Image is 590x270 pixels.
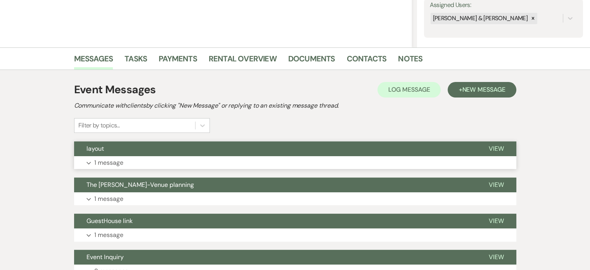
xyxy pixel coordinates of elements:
[125,52,147,70] a: Tasks
[476,178,516,192] button: View
[78,121,120,130] div: Filter by topics...
[489,145,504,153] span: View
[489,217,504,225] span: View
[476,250,516,265] button: View
[489,181,504,189] span: View
[87,145,104,153] span: layout
[74,141,476,156] button: layout
[74,214,476,228] button: GuestHouse link
[74,250,476,265] button: Event Inquiry
[74,156,516,169] button: 1 message
[87,253,124,261] span: Event Inquiry
[74,82,156,98] h1: Event Messages
[159,52,197,70] a: Payments
[74,178,476,192] button: The [PERSON_NAME]-Venue planning
[87,181,194,189] span: The [PERSON_NAME]-Venue planning
[288,52,335,70] a: Documents
[377,82,441,98] button: Log Message
[431,13,529,24] div: [PERSON_NAME] & [PERSON_NAME]
[476,141,516,156] button: View
[448,82,516,98] button: +New Message
[388,85,430,94] span: Log Message
[74,52,113,70] a: Messages
[74,101,516,110] h2: Communicate with clients by clicking "New Message" or replying to an existing message thread.
[87,217,133,225] span: GuestHouse link
[489,253,504,261] span: View
[94,230,123,240] p: 1 message
[398,52,422,70] a: Notes
[94,194,123,204] p: 1 message
[347,52,387,70] a: Contacts
[209,52,277,70] a: Rental Overview
[476,214,516,228] button: View
[74,228,516,242] button: 1 message
[462,85,505,94] span: New Message
[74,192,516,206] button: 1 message
[94,158,123,168] p: 1 message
